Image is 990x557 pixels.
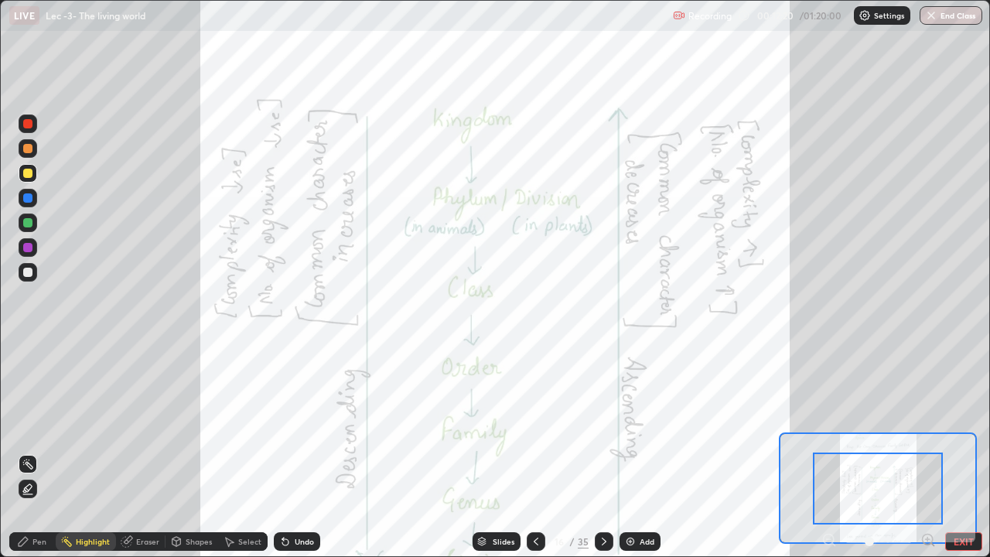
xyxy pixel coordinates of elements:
[570,537,575,546] div: /
[925,9,937,22] img: end-class-cross
[46,9,145,22] p: Lec -3- The living world
[624,535,637,548] img: add-slide-button
[920,6,982,25] button: End Class
[874,12,904,19] p: Settings
[186,538,212,545] div: Shapes
[136,538,159,545] div: Eraser
[673,9,685,22] img: recording.375f2c34.svg
[551,537,567,546] div: 16
[76,538,110,545] div: Highlight
[640,538,654,545] div: Add
[238,538,261,545] div: Select
[578,535,589,548] div: 35
[295,538,314,545] div: Undo
[14,9,35,22] p: LIVE
[32,538,46,545] div: Pen
[493,538,514,545] div: Slides
[945,532,982,551] button: EXIT
[688,10,732,22] p: Recording
[859,9,871,22] img: class-settings-icons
